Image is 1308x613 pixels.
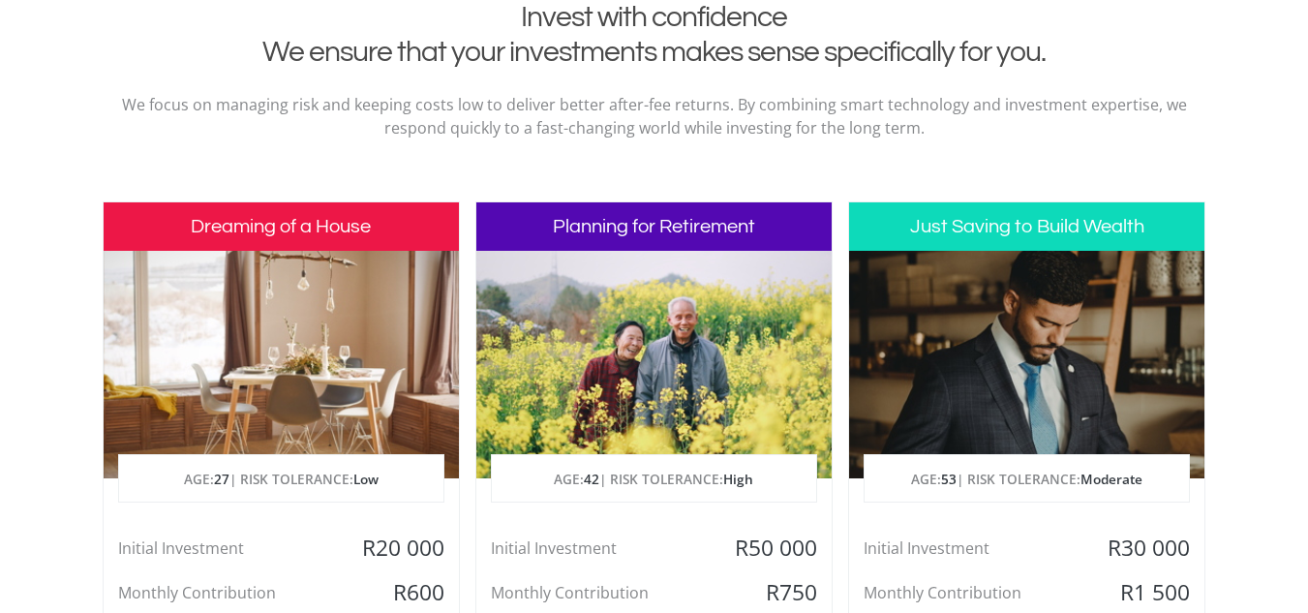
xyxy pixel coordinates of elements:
p: We focus on managing risk and keeping costs low to deliver better after-fee returns. By combining... [117,93,1192,139]
div: R1 500 [1086,578,1204,607]
div: Monthly Contribution [104,578,341,607]
div: Monthly Contribution [849,578,1086,607]
h3: Dreaming of a House [104,202,459,251]
p: AGE: | RISK TOLERANCE: [492,455,816,504]
h3: Just Saving to Build Wealth [849,202,1204,251]
span: High [723,470,753,488]
h3: Planning for Retirement [476,202,832,251]
div: R20 000 [340,534,458,563]
div: R750 [714,578,832,607]
span: 27 [214,470,229,488]
div: Initial Investment [476,534,714,563]
div: Initial Investment [104,534,341,563]
span: Low [353,470,379,488]
span: 42 [584,470,599,488]
div: Monthly Contribution [476,578,714,607]
div: R50 000 [714,534,832,563]
span: 53 [941,470,957,488]
div: R600 [340,578,458,607]
span: Moderate [1080,470,1142,488]
div: Initial Investment [849,534,1086,563]
p: AGE: | RISK TOLERANCE: [119,455,443,504]
div: R30 000 [1086,534,1204,563]
p: AGE: | RISK TOLERANCE: [865,455,1189,504]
